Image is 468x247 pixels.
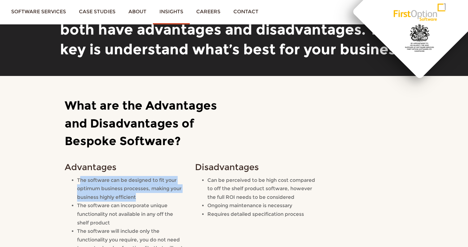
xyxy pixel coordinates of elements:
span: Can be perceived to be high cost compared to off the shelf product software, however the full ROI... [207,177,315,200]
span: The software can be designed to fit your optimum business processes, making your business highly ... [77,177,181,200]
span: The software can incorporate unique functionality not available in any off the shelf product [77,203,173,225]
span: Requires detailed specification process [207,211,304,217]
span: Ongoing maintenance is necessary [207,203,292,208]
span: What are the Advantages and Disadvantages of Bespoke Software? [65,98,217,148]
span: Advantages [65,162,116,172]
span: Disadvantages [195,162,259,172]
span: Bespoke software and off the shelf software both have advantages and disadvantages. The key is un... [60,1,407,58]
